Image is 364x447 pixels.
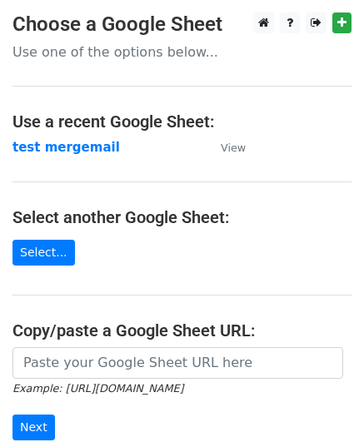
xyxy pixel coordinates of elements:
[204,140,246,155] a: View
[12,415,55,440] input: Next
[221,142,246,154] small: View
[12,207,352,227] h4: Select another Google Sheet:
[12,12,352,37] h3: Choose a Google Sheet
[12,140,120,155] a: test mergemail
[12,347,343,379] input: Paste your Google Sheet URL here
[12,112,352,132] h4: Use a recent Google Sheet:
[12,43,352,61] p: Use one of the options below...
[12,320,352,340] h4: Copy/paste a Google Sheet URL:
[12,240,75,266] a: Select...
[12,382,183,395] small: Example: [URL][DOMAIN_NAME]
